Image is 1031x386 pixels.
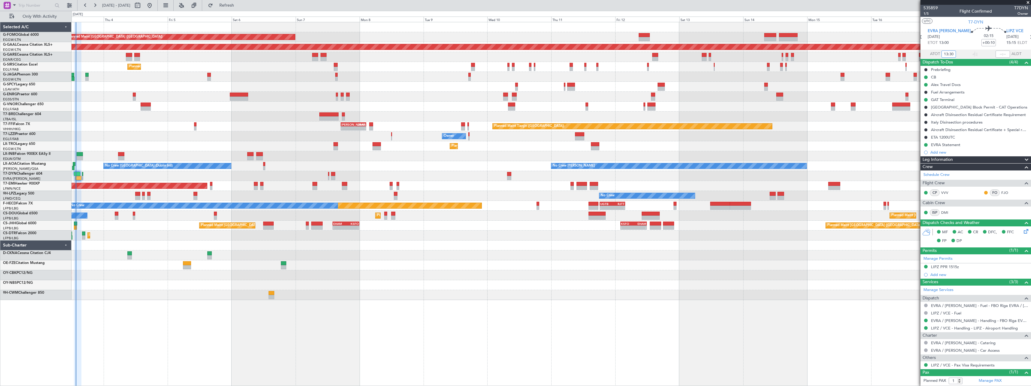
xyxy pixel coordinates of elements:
[3,38,21,42] a: EGGW/LTN
[346,222,359,225] div: KSFO
[930,209,940,216] div: ISP
[923,11,938,16] span: 1/5
[923,5,938,11] span: 535859
[931,318,1028,323] a: EVRA / [PERSON_NAME] - Handling - FBO Riga EVRA / [PERSON_NAME]
[3,271,32,275] a: OY-CBKPC12/NG
[931,90,965,95] div: Fuel Arrangements
[988,229,997,235] span: DFC,
[922,18,932,24] button: UTC
[941,190,955,195] a: VVV
[928,34,940,40] span: [DATE]
[923,332,937,339] span: Charter
[1017,40,1027,46] span: ELDT
[3,73,17,76] span: G-JAGA
[3,216,19,221] a: LFPB/LBG
[3,172,42,176] a: T7-DYNChallenger 604
[3,73,38,76] a: G-JAGAPhenom 300
[743,17,807,22] div: Sun 14
[3,33,39,37] a: G-FOMOGlobal 6000
[923,200,945,207] span: Cabin Crew
[424,17,488,22] div: Tue 9
[1009,369,1018,375] span: (1/1)
[1006,40,1016,46] span: 15:15
[923,369,929,376] span: Pax
[3,162,46,166] a: LX-AOACitation Mustang
[18,1,53,10] input: Trip Number
[553,161,595,170] div: No Crew [PERSON_NAME]
[923,378,946,384] label: Planned PAX
[930,272,1028,277] div: Add new
[341,127,354,130] div: -
[923,279,938,286] span: Services
[923,164,933,170] span: Crew
[3,142,16,146] span: LX-TRO
[494,122,564,131] div: Planned Maint Tianjin ([GEOGRAPHIC_DATA])
[931,75,936,80] div: CB
[601,191,615,200] div: No Crew
[827,221,922,230] div: Planned Maint [GEOGRAPHIC_DATA] ([GEOGRAPHIC_DATA])
[360,17,424,22] div: Mon 8
[613,202,625,206] div: RJTT
[3,291,44,295] a: 9H-CWMChallenger 850
[104,17,168,22] div: Thu 4
[214,3,239,8] span: Refresh
[3,192,15,195] span: 9H-LPZ
[3,77,21,82] a: EGGW/LTN
[201,221,296,230] div: Planned Maint [GEOGRAPHIC_DATA] ([GEOGRAPHIC_DATA])
[353,127,366,130] div: -
[958,229,963,235] span: AC
[941,51,956,58] input: --:--
[3,132,15,136] span: T7-LZZI
[1006,28,1023,34] span: LIPZ VCE
[931,326,1018,331] a: LIPZ / VCE - Handling - LIPZ - Airoport Handling
[333,226,346,229] div: -
[3,251,51,255] a: D-CKNACessna Citation CJ4
[960,8,992,14] div: Flight Confirmed
[923,295,939,302] span: Dispatch
[40,17,104,22] div: Wed 3
[939,40,949,46] span: 13:00
[3,172,17,176] span: T7-DYN
[930,189,940,196] div: CP
[3,112,41,116] a: T7-BREChallenger 604
[928,28,971,34] span: EVRA [PERSON_NAME]
[923,180,945,187] span: Flight Crew
[3,281,33,285] a: OY-NBSPC12/NG
[931,97,954,102] div: GAT Terminal
[3,291,18,295] span: 9H-CWM
[3,261,16,265] span: OE-FZE
[930,150,1028,155] div: Add new
[930,51,940,57] span: ATOT
[3,93,37,96] a: G-ENRGPraetor 600
[941,210,955,215] a: DMI
[942,238,947,244] span: FP
[923,156,953,163] span: Leg Information
[3,122,14,126] span: T7-FFI
[487,17,551,22] div: Wed 10
[923,219,980,226] span: Dispatch Checks and Weather
[984,33,993,39] span: 02:15
[3,222,36,225] a: CS-JHHGlobal 6000
[3,47,21,52] a: EGGW/LTN
[16,14,63,19] span: Only With Activity
[3,152,15,156] span: LX-INB
[1009,59,1018,65] span: (4/4)
[923,287,953,293] a: Manage Services
[444,132,454,141] div: Owner
[346,226,359,229] div: -
[3,107,19,112] a: EGLF/FAB
[129,62,224,71] div: Planned Maint [GEOGRAPHIC_DATA] ([GEOGRAPHIC_DATA])
[3,251,17,255] span: D-CKNA
[613,206,625,210] div: -
[3,152,50,156] a: LX-INBFalcon 900EX EASy II
[3,53,53,57] a: G-GARECessna Citation XLS+
[615,17,679,22] div: Fri 12
[89,231,120,240] div: Planned Maint Sofia
[3,33,18,37] span: G-FOMO
[1006,34,1019,40] span: [DATE]
[923,256,953,262] a: Manage Permits
[3,53,17,57] span: G-GARE
[621,226,634,229] div: -
[102,3,130,8] span: [DATE] - [DATE]
[3,83,16,86] span: G-SPCY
